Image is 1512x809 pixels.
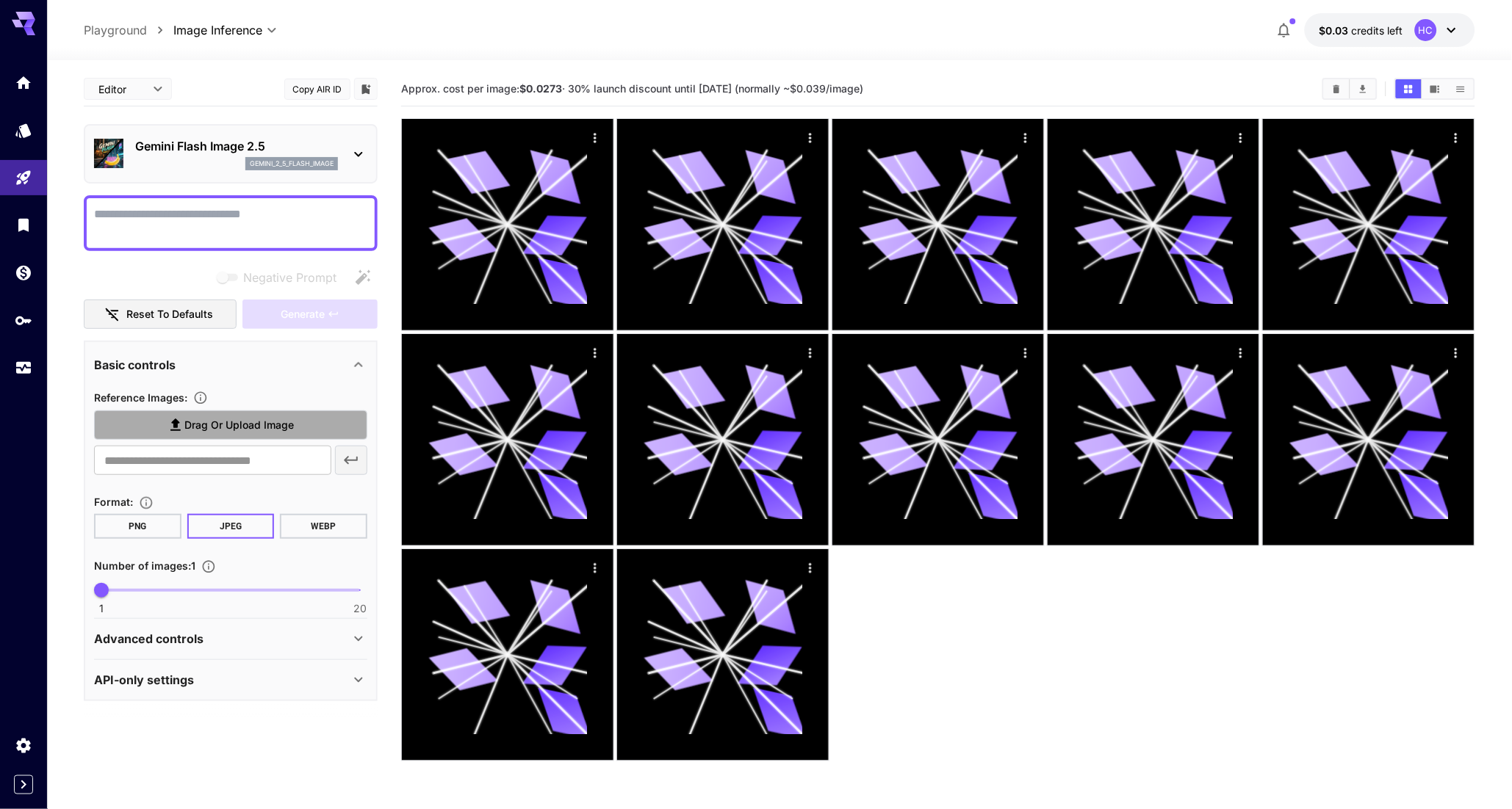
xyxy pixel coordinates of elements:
button: Add to library [359,80,372,98]
span: Editor [98,81,144,97]
span: Drag or upload image [184,416,294,435]
span: Number of images : 1 [94,559,195,572]
div: Actions [1015,126,1037,148]
p: Gemini Flash Image 2.5 [135,137,338,155]
button: PNG [94,514,181,539]
div: Playground [15,169,32,187]
button: Copy AIR ID [284,79,350,100]
span: Approx. cost per image: · 30% launch discount until [DATE] (normally ~$0.039/image) [401,82,864,95]
div: Home [15,73,32,92]
div: Actions [584,556,606,578]
div: Actions [584,126,606,148]
button: Upload a reference image to guide the result. This is needed for Image-to-Image or Inpainting. Su... [187,391,214,405]
button: Choose the file format for the output image. [133,496,159,510]
span: 1 [99,601,104,616]
span: $0.03 [1320,24,1352,37]
b: $0.0273 [519,82,562,95]
div: Actions [584,341,606,363]
button: $0.0266HC [1305,13,1475,47]
div: Clear ImagesDownload All [1322,78,1378,100]
div: Advanced controls [94,621,367,656]
div: Actions [1230,126,1252,148]
button: Clear Images [1324,79,1350,98]
button: WEBP [280,514,367,539]
span: Format : [94,496,133,508]
button: Download All [1350,79,1376,98]
button: Show images in video view [1422,79,1448,98]
div: Basic controls [94,347,367,382]
button: Expand sidebar [14,775,33,794]
div: HC [1415,19,1437,41]
p: API-only settings [94,671,194,689]
button: Show images in list view [1448,79,1474,98]
button: Specify how many images to generate in a single request. Each image generation will be charged se... [195,559,222,574]
span: 20 [353,601,367,616]
p: Advanced controls [94,630,204,647]
a: Playground [84,21,147,39]
span: Negative prompts are not compatible with the selected model. [214,268,348,286]
p: gemini_2_5_flash_image [250,159,334,169]
span: Negative Prompt [243,269,336,286]
div: Actions [1445,126,1467,148]
div: Actions [799,126,821,148]
div: Gemini Flash Image 2.5gemini_2_5_flash_image [94,131,367,176]
div: Actions [1230,341,1252,363]
span: Reference Images : [94,391,187,404]
div: Settings [15,736,32,755]
div: API Keys [15,311,32,330]
div: Library [15,216,32,234]
span: Image Inference [173,21,262,39]
div: Actions [1445,341,1467,363]
div: $0.0266 [1320,23,1403,38]
p: Basic controls [94,356,176,374]
label: Drag or upload image [94,410,367,440]
nav: breadcrumb [84,21,173,39]
div: Models [15,121,32,139]
button: Show images in grid view [1396,79,1422,98]
div: Show images in grid viewShow images in video viewShow images in list view [1394,78,1475,100]
div: Actions [799,341,821,363]
div: Usage [15,359,32,377]
button: JPEG [187,514,275,539]
button: Reset to defaults [84,300,237,330]
span: credits left [1352,24,1403,37]
div: Actions [799,556,821,578]
div: Wallet [15,264,32,282]
div: Actions [1015,341,1037,363]
div: API-only settings [94,662,367,697]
